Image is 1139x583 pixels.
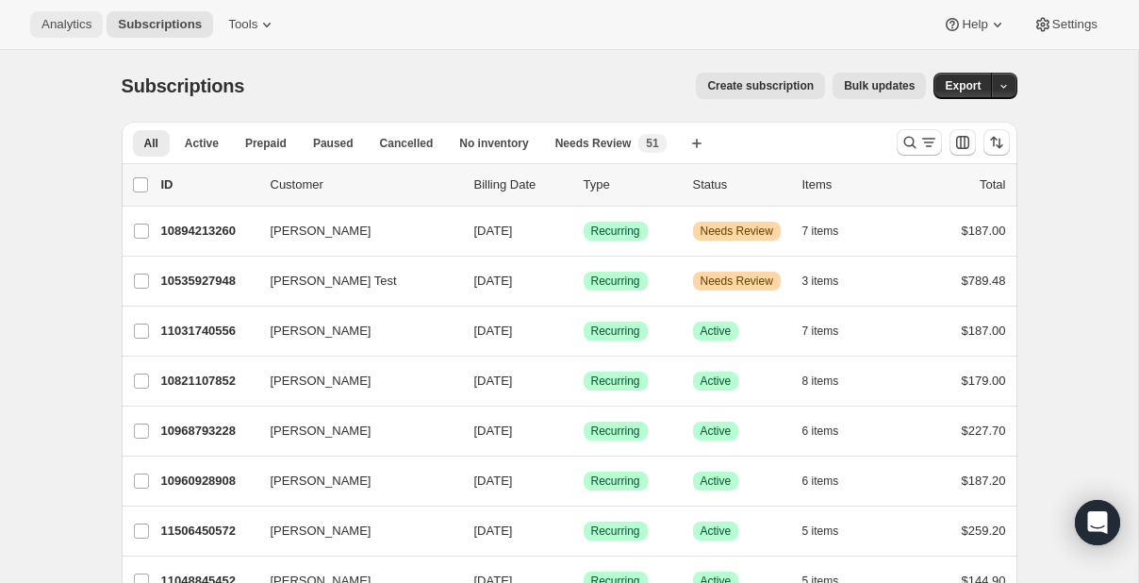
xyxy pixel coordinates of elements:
[962,224,1006,238] span: $187.00
[161,222,256,241] p: 10894213260
[693,175,787,194] p: Status
[161,522,256,541] p: 11506450572
[474,274,513,288] span: [DATE]
[217,11,288,38] button: Tools
[802,268,860,294] button: 3 items
[380,136,434,151] span: Cancelled
[41,17,91,32] span: Analytics
[1022,11,1109,38] button: Settings
[802,524,839,539] span: 5 items
[802,218,860,244] button: 7 items
[962,374,1006,388] span: $179.00
[802,224,839,239] span: 7 items
[802,368,860,394] button: 8 items
[271,222,371,241] span: [PERSON_NAME]
[271,522,371,541] span: [PERSON_NAME]
[962,274,1006,288] span: $789.48
[161,422,256,441] p: 10968793228
[802,175,897,194] div: Items
[802,518,860,544] button: 5 items
[802,324,839,339] span: 7 items
[802,418,860,444] button: 6 items
[259,266,448,296] button: [PERSON_NAME] Test
[161,175,1006,194] div: IDCustomerBilling DateTypeStatusItemsTotal
[962,17,987,32] span: Help
[591,474,640,489] span: Recurring
[962,474,1006,488] span: $187.20
[932,11,1017,38] button: Help
[474,224,513,238] span: [DATE]
[833,73,926,99] button: Bulk updates
[161,372,256,391] p: 10821107852
[591,324,640,339] span: Recurring
[259,416,448,446] button: [PERSON_NAME]
[118,17,202,32] span: Subscriptions
[701,274,773,289] span: Needs Review
[555,136,632,151] span: Needs Review
[962,524,1006,538] span: $259.20
[701,424,732,439] span: Active
[122,75,245,96] span: Subscriptions
[474,324,513,338] span: [DATE]
[591,224,640,239] span: Recurring
[161,472,256,491] p: 10960928908
[271,372,371,391] span: [PERSON_NAME]
[459,136,528,151] span: No inventory
[161,368,1006,394] div: 10821107852[PERSON_NAME][DATE]SuccessRecurringSuccessActive8 items$179.00
[802,468,860,494] button: 6 items
[682,130,712,157] button: Create new view
[591,374,640,389] span: Recurring
[161,518,1006,544] div: 11506450572[PERSON_NAME][DATE]SuccessRecurringSuccessActive5 items$259.20
[161,468,1006,494] div: 10960928908[PERSON_NAME][DATE]SuccessRecurringSuccessActive6 items$187.20
[701,374,732,389] span: Active
[474,524,513,538] span: [DATE]
[474,424,513,438] span: [DATE]
[591,424,640,439] span: Recurring
[701,324,732,339] span: Active
[962,324,1006,338] span: $187.00
[802,424,839,439] span: 6 items
[474,374,513,388] span: [DATE]
[161,218,1006,244] div: 10894213260[PERSON_NAME][DATE]SuccessRecurringWarningNeeds Review7 items$187.00
[259,316,448,346] button: [PERSON_NAME]
[107,11,213,38] button: Subscriptions
[983,129,1010,156] button: Sort the results
[259,366,448,396] button: [PERSON_NAME]
[161,268,1006,294] div: 10535927948[PERSON_NAME] Test[DATE]SuccessRecurringWarningNeeds Review3 items$789.48
[161,418,1006,444] div: 10968793228[PERSON_NAME][DATE]SuccessRecurringSuccessActive6 items$227.70
[707,78,814,93] span: Create subscription
[591,274,640,289] span: Recurring
[185,136,219,151] span: Active
[844,78,915,93] span: Bulk updates
[271,175,459,194] p: Customer
[701,224,773,239] span: Needs Review
[584,175,678,194] div: Type
[1075,500,1120,545] div: Open Intercom Messenger
[474,474,513,488] span: [DATE]
[802,374,839,389] span: 8 items
[259,216,448,246] button: [PERSON_NAME]
[144,136,158,151] span: All
[161,322,256,341] p: 11031740556
[271,472,371,491] span: [PERSON_NAME]
[962,424,1006,438] span: $227.70
[802,474,839,489] span: 6 items
[1052,17,1098,32] span: Settings
[313,136,354,151] span: Paused
[897,129,942,156] button: Search and filter results
[271,422,371,441] span: [PERSON_NAME]
[259,466,448,496] button: [PERSON_NAME]
[161,272,256,291] p: 10535927948
[980,175,1005,194] p: Total
[271,272,397,291] span: [PERSON_NAME] Test
[245,136,287,151] span: Prepaid
[228,17,257,32] span: Tools
[949,129,976,156] button: Customize table column order and visibility
[646,136,658,151] span: 51
[271,322,371,341] span: [PERSON_NAME]
[701,524,732,539] span: Active
[474,175,569,194] p: Billing Date
[259,516,448,546] button: [PERSON_NAME]
[701,474,732,489] span: Active
[802,318,860,344] button: 7 items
